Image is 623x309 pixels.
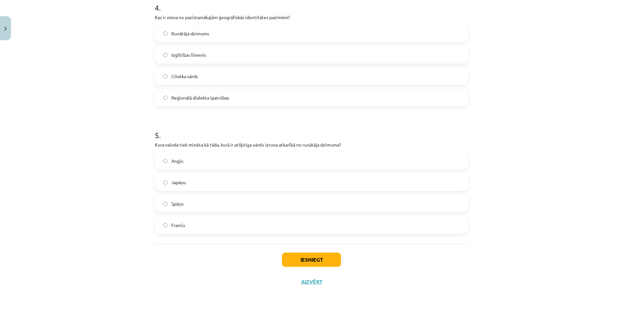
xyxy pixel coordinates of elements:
input: Izglītības līmenis [163,53,167,57]
span: Reģionālā dialekta īpatnības [171,94,229,101]
span: Cilvēka vārds [171,73,198,80]
input: Spāņu [163,202,167,206]
span: Angļu [171,158,183,164]
input: Franču [163,223,167,227]
h1: 5 . [155,119,468,139]
input: Reģionālā dialekta īpatnības [163,96,167,100]
button: Iesniegt [282,253,341,267]
span: Spāņu [171,200,184,207]
p: Kura valoda tiek minēta kā tāda, kurā ir atšķirīga vārdu izruna atkarībā no runātāja dzimuma? [155,141,468,148]
img: icon-close-lesson-0947bae3869378f0d4975bcd49f059093ad1ed9edebbc8119c70593378902aed.svg [4,27,7,31]
input: Japāņu [163,180,167,184]
span: Japāņu [171,179,186,186]
input: Runātāja dzimums [163,31,167,36]
p: Kas ir viena no pazīstamākajām ģeogrāfiskās identitātes pazīmēm? [155,14,468,21]
span: Franču [171,222,185,229]
span: Runātāja dzimums [171,30,209,37]
input: Cilvēka vārds [163,74,167,78]
span: Izglītības līmenis [171,52,206,58]
button: Aizvērt [299,279,324,285]
input: Angļu [163,159,167,163]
